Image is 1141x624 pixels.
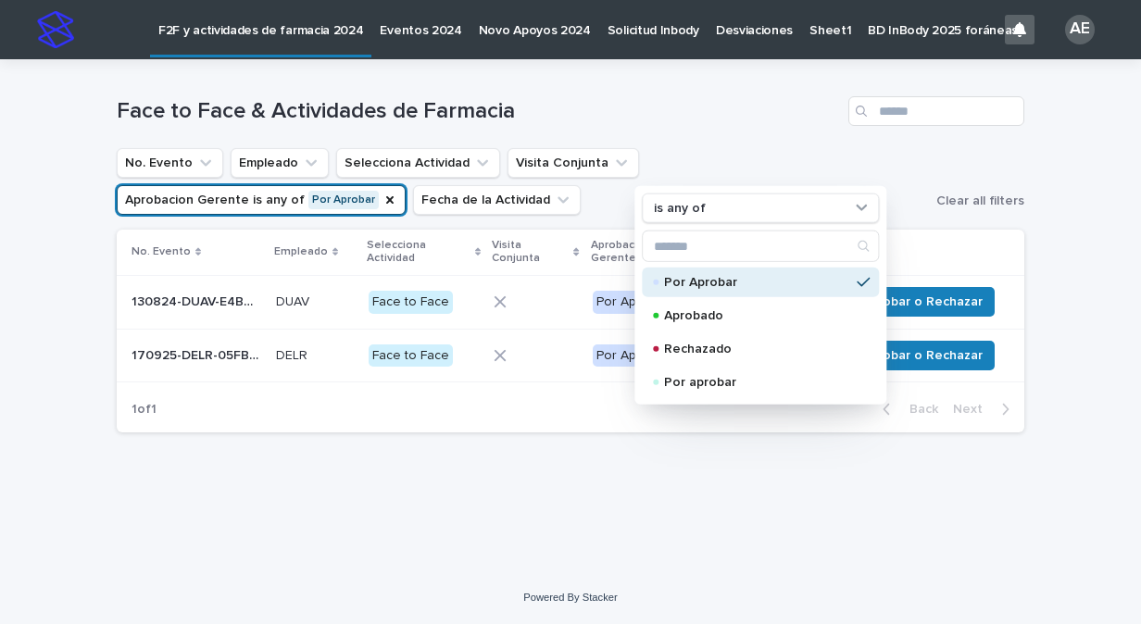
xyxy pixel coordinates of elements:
[593,344,672,368] div: Por Aprobar
[117,148,223,178] button: No. Evento
[276,291,313,310] p: DUAV
[642,231,879,262] div: Search
[862,346,983,365] span: Aprobar o Rechazar
[862,293,983,311] span: Aprobar o Rechazar
[117,98,841,125] h1: Face to Face & Actividades de Farmacia
[117,185,406,215] button: Aprobacion Gerente
[850,287,995,317] button: Aprobar o Rechazar
[953,403,994,416] span: Next
[848,96,1024,126] input: Search
[369,344,453,368] div: Face to Face
[336,148,500,178] button: Selecciona Actividad
[492,235,569,269] p: Visita Conjunta
[929,187,1024,215] button: Clear all filters
[132,344,265,364] p: 170925-DELR-05FBDA
[936,194,1024,207] span: Clear all filters
[508,148,639,178] button: Visita Conjunta
[132,242,191,262] p: No. Evento
[132,291,265,310] p: 130824-DUAV-E4BCE6
[413,185,581,215] button: Fecha de la Actividad
[117,275,1024,329] tr: 130824-DUAV-E4BCE6130824-DUAV-E4BCE6 DUAVDUAV Face to FacePor Aprobar[DATE] 04:30 pmAprobar o Rec...
[946,401,1024,418] button: Next
[523,592,617,603] a: Powered By Stacker
[369,291,453,314] div: Face to Face
[850,341,995,370] button: Aprobar o Rechazar
[1065,15,1095,44] div: AE
[274,242,328,262] p: Empleado
[591,235,694,269] p: Aprobacion Gerente
[117,387,171,432] p: 1 of 1
[276,344,311,364] p: DELR
[868,401,946,418] button: Back
[37,11,74,48] img: stacker-logo-s-only.png
[664,309,849,322] p: Aprobado
[664,276,849,289] p: Por Aprobar
[898,403,938,416] span: Back
[367,235,471,269] p: Selecciona Actividad
[643,231,878,261] input: Search
[231,148,329,178] button: Empleado
[654,200,706,216] p: is any of
[664,343,849,356] p: Rechazado
[117,329,1024,382] tr: 170925-DELR-05FBDA170925-DELR-05FBDA DELRDELR Face to FacePor Aprobar[DATE] 04:15 pmAprobar o Rec...
[593,291,672,314] div: Por Aprobar
[664,376,849,389] p: Por aprobar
